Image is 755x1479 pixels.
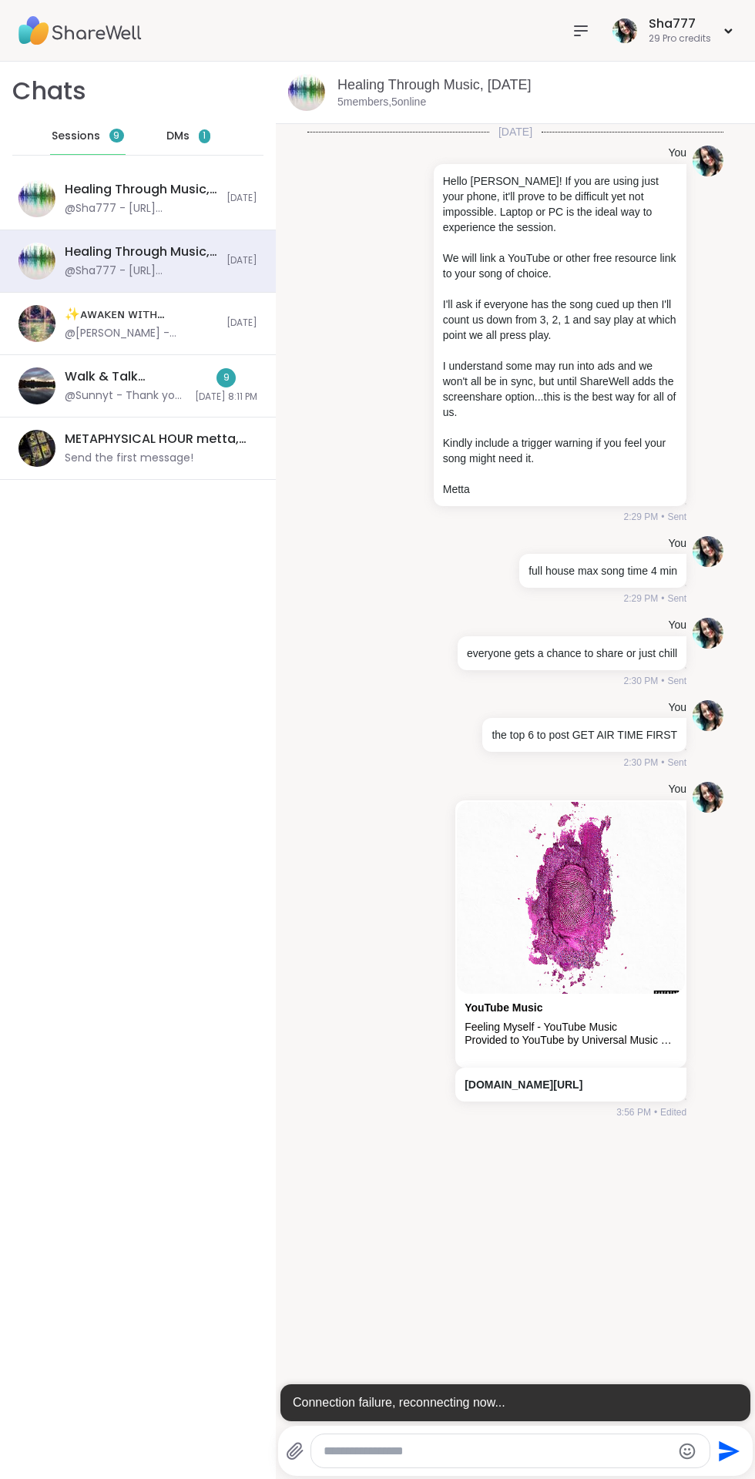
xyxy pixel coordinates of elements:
[324,1444,672,1459] textarea: Type your message
[216,368,236,387] div: 9
[465,1078,582,1091] a: [DOMAIN_NAME][URL]
[624,674,659,688] span: 2:30 PM
[226,192,257,205] span: [DATE]
[661,592,664,605] span: •
[18,305,55,342] img: ✨ᴀᴡᴀᴋᴇɴ ᴡɪᴛʜ ʙᴇᴀᴜᴛɪғᴜʟ sᴏᴜʟs✨, Sep 07
[492,727,677,743] p: the top 6 to post GET AIR TIME FIRST
[288,74,325,111] img: Healing Through Music, Sep 07
[52,129,100,144] span: Sessions
[489,124,542,139] span: [DATE]
[467,646,677,661] p: everyone gets a chance to share or just chill
[465,1034,677,1047] div: Provided to YouTube by Universal Music Group Feeling Myself · [PERSON_NAME] · [PERSON_NAME] The P...
[337,77,531,92] a: Healing Through Music, [DATE]
[443,435,677,466] p: Kindly include a trigger warning if you feel your song might need it.
[195,391,257,404] span: [DATE] 8:11 PM
[661,510,664,524] span: •
[616,1105,651,1119] span: 3:56 PM
[667,674,686,688] span: Sent
[443,358,677,420] p: I understand some may run into ads and we won't all be in sync, but until ShareWell adds the scre...
[649,32,711,45] div: 29 Pro credits
[669,700,687,716] h4: You
[667,756,686,770] span: Sent
[667,510,686,524] span: Sent
[65,326,217,341] div: @[PERSON_NAME] - @Suze03 thank you, I appreciate you for being a healthcare worker. I was dying o...
[669,536,687,552] h4: You
[18,243,55,280] img: Healing Through Music, Sep 07
[226,254,257,267] span: [DATE]
[669,782,687,797] h4: You
[669,146,687,161] h4: You
[226,317,257,330] span: [DATE]
[65,306,217,323] div: ✨ᴀᴡᴀᴋᴇɴ ᴡɪᴛʜ ʙᴇᴀᴜᴛɪғᴜʟ sᴏᴜʟs✨, [DATE]
[661,674,664,688] span: •
[443,173,677,235] p: Hello [PERSON_NAME]! If you are using just your phone, it'll prove to be difficult yet not imposs...
[337,95,426,110] p: 5 members, 5 online
[465,1001,542,1014] a: Attachment
[624,756,659,770] span: 2:30 PM
[661,756,664,770] span: •
[65,368,186,385] div: Walk & Talk evening pop up, [DATE]
[669,618,687,633] h4: You
[65,243,217,260] div: Healing Through Music, [DATE]
[18,367,55,404] img: Walk & Talk evening pop up, Sep 05
[465,1021,677,1034] div: Feeling Myself - YouTube Music
[65,388,186,404] div: @Sunnyt - Thank you for your kindness and understanding and patience.
[457,802,685,994] img: Feeling Myself - YouTube Music
[443,250,677,281] p: We will link a YouTube or other free resource link to your song of choice.
[678,1442,696,1461] button: Emoji picker
[693,618,723,649] img: https://sharewell-space-live.sfo3.digitaloceanspaces.com/user-generated/2b4fa20f-2a21-4975-8c80-8...
[443,297,677,343] p: I'll ask if everyone has the song cued up then I'll count us down from 3, 2, 1 and say play at wh...
[18,430,55,467] img: METAPHYSICAL HOUR metta, Sep 07
[528,563,677,579] p: full house max song time 4 min
[660,1105,686,1119] span: Edited
[203,129,206,143] span: 1
[693,536,723,567] img: https://sharewell-space-live.sfo3.digitaloceanspaces.com/user-generated/2b4fa20f-2a21-4975-8c80-8...
[693,782,723,813] img: https://sharewell-space-live.sfo3.digitaloceanspaces.com/user-generated/2b4fa20f-2a21-4975-8c80-8...
[65,431,248,448] div: METAPHYSICAL HOUR metta, [DATE]
[12,74,86,109] h1: Chats
[280,1384,750,1421] div: Connection failure, reconnecting now...
[18,4,142,58] img: ShareWell Nav Logo
[166,129,190,144] span: DMs
[65,201,217,216] div: @Sha777 - [URL][DOMAIN_NAME]
[710,1434,745,1468] button: Send
[65,451,193,466] div: Send the first message!
[693,700,723,731] img: https://sharewell-space-live.sfo3.digitaloceanspaces.com/user-generated/2b4fa20f-2a21-4975-8c80-8...
[624,592,659,605] span: 2:29 PM
[212,129,224,142] iframe: Spotlight
[612,18,637,43] img: Sha777
[624,510,659,524] span: 2:29 PM
[65,181,217,198] div: Healing Through Music, [DATE]
[667,592,686,605] span: Sent
[649,15,711,32] div: Sha777
[18,180,55,217] img: Healing Through Music, Sep 05
[113,129,119,143] span: 9
[654,1105,657,1119] span: •
[693,146,723,176] img: https://sharewell-space-live.sfo3.digitaloceanspaces.com/user-generated/2b4fa20f-2a21-4975-8c80-8...
[65,263,217,279] div: @Sha777 - [URL][DOMAIN_NAME]
[443,481,677,497] p: Metta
